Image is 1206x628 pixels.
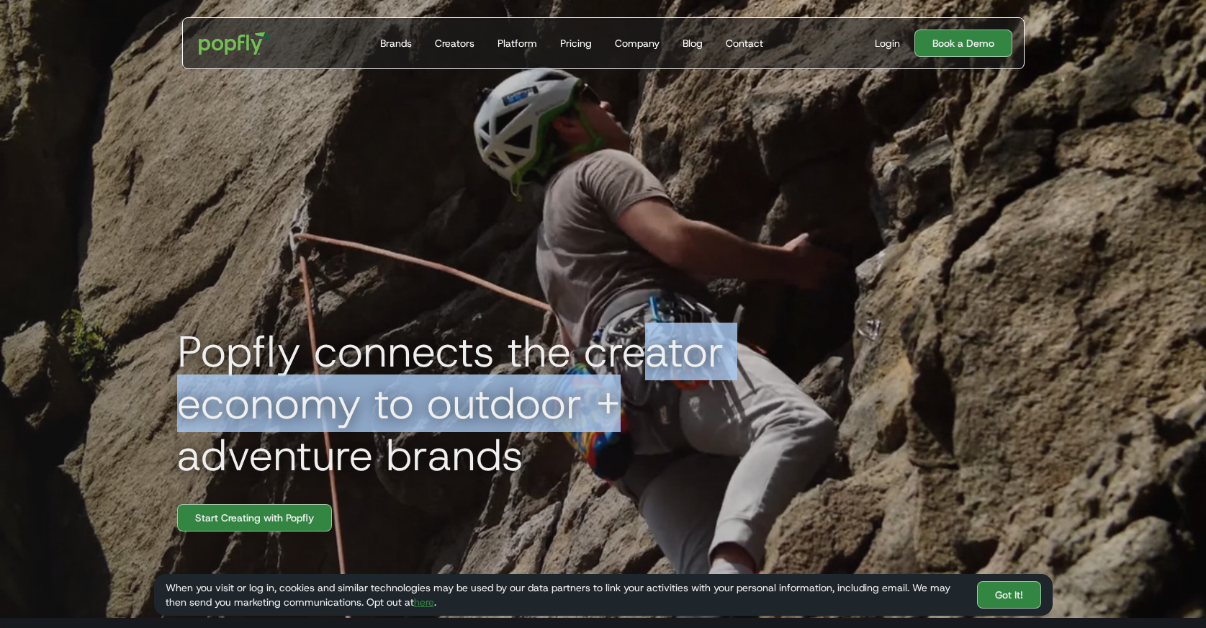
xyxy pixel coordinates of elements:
[609,18,665,68] a: Company
[374,18,418,68] a: Brands
[683,36,703,50] div: Blog
[554,18,598,68] a: Pricing
[414,596,434,609] a: here
[875,36,900,50] div: Login
[977,581,1041,609] a: Got It!
[615,36,660,50] div: Company
[720,18,769,68] a: Contact
[914,30,1012,57] a: Book a Demo
[177,504,332,531] a: Start Creating with Popfly
[429,18,480,68] a: Creators
[435,36,474,50] div: Creators
[492,18,543,68] a: Platform
[498,36,537,50] div: Platform
[166,580,966,609] div: When you visit or log in, cookies and similar technologies may be used by our data partners to li...
[560,36,592,50] div: Pricing
[677,18,708,68] a: Blog
[380,36,412,50] div: Brands
[869,36,906,50] a: Login
[189,22,282,65] a: home
[166,326,814,481] h1: Popfly connects the creator economy to outdoor + adventure brands
[726,36,763,50] div: Contact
